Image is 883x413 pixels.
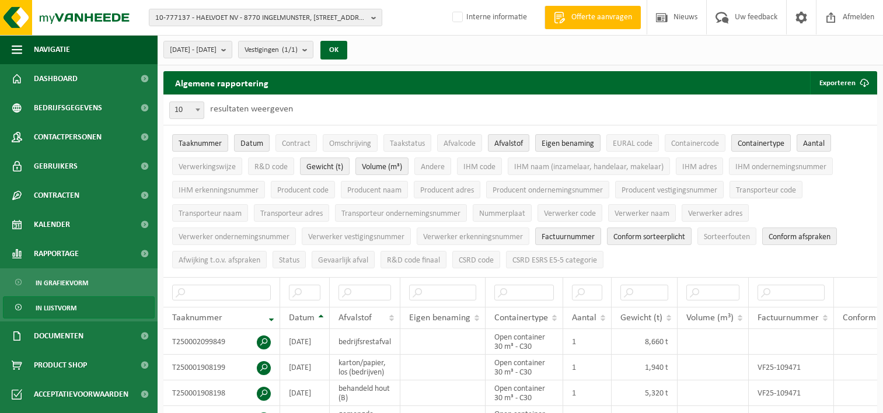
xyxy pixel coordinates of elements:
count: (1/1) [282,46,298,54]
td: VF25-109471 [749,355,834,380]
span: [DATE] - [DATE] [170,41,217,59]
span: Datum [240,139,263,148]
button: Producent vestigingsnummerProducent vestigingsnummer: Activate to sort [615,181,724,198]
span: Afwijking t.o.v. afspraken [179,256,260,265]
button: OmschrijvingOmschrijving: Activate to sort [323,134,378,152]
button: CSRD codeCSRD code: Activate to sort [452,251,500,268]
span: Kalender [34,210,70,239]
button: StatusStatus: Activate to sort [273,251,306,268]
button: Conform afspraken : Activate to sort [762,228,837,245]
span: Verwerker ondernemingsnummer [179,233,289,242]
td: karton/papier, los (bedrijven) [330,355,400,380]
button: AfvalcodeAfvalcode: Activate to sort [437,134,482,152]
td: 5,320 t [612,380,678,406]
span: Gebruikers [34,152,78,181]
button: [DATE] - [DATE] [163,41,232,58]
button: Exporteren [810,71,876,94]
span: Documenten [34,321,83,351]
span: Transporteur adres [260,209,323,218]
a: Offerte aanvragen [545,6,641,29]
button: Producent naamProducent naam: Activate to sort [341,181,408,198]
span: Contract [282,139,310,148]
button: Verwerker ondernemingsnummerVerwerker ondernemingsnummer: Activate to sort [172,228,296,245]
button: Verwerker adresVerwerker adres: Activate to sort [682,204,749,222]
span: IHM ondernemingsnummer [735,163,826,171]
span: Andere [421,163,445,171]
span: Taaknummer [179,139,222,148]
span: Producent naam [347,186,402,195]
span: Afvalstof [338,313,372,323]
span: Verwerker erkenningsnummer [423,233,523,242]
td: Open container 30 m³ - C30 [486,380,563,406]
button: Eigen benamingEigen benaming: Activate to sort [535,134,601,152]
span: Afvalstof [494,139,523,148]
span: Verwerker vestigingsnummer [308,233,404,242]
span: Verwerkingswijze [179,163,236,171]
button: AfvalstofAfvalstof: Activate to sort [488,134,529,152]
span: Product Shop [34,351,87,380]
span: Transporteur naam [179,209,242,218]
button: Verwerker naamVerwerker naam: Activate to sort [608,204,676,222]
button: 10-777137 - HAELVOET NV - 8770 INGELMUNSTER, [STREET_ADDRESS] [149,9,382,26]
button: OK [320,41,347,60]
button: Transporteur adresTransporteur adres: Activate to sort [254,204,329,222]
button: ContractContract: Activate to sort [275,134,317,152]
td: behandeld hout (B) [330,380,400,406]
span: Contracten [34,181,79,210]
td: T250002099849 [163,329,280,355]
span: Verwerker adres [688,209,742,218]
span: Eigen benaming [409,313,470,323]
span: Vestigingen [245,41,298,59]
button: EURAL codeEURAL code: Activate to sort [606,134,659,152]
span: Containercode [671,139,719,148]
span: Navigatie [34,35,70,64]
td: [DATE] [280,329,330,355]
span: EURAL code [613,139,652,148]
button: AndereAndere: Activate to sort [414,157,451,175]
span: Rapportage [34,239,79,268]
button: IHM adresIHM adres: Activate to sort [676,157,723,175]
button: Verwerker erkenningsnummerVerwerker erkenningsnummer: Activate to sort [417,228,529,245]
button: Conform sorteerplicht : Activate to sort [607,228,692,245]
button: Transporteur codeTransporteur code: Activate to sort [730,181,802,198]
button: IHM codeIHM code: Activate to sort [457,157,502,175]
span: Gewicht (t) [306,163,343,171]
span: R&D code [254,163,288,171]
span: R&D code finaal [387,256,440,265]
label: Interne informatie [450,9,527,26]
span: Transporteur code [736,186,796,195]
span: Gevaarlijk afval [318,256,368,265]
button: Gewicht (t)Gewicht (t): Activate to sort [300,157,350,175]
button: IHM naam (inzamelaar, handelaar, makelaar)IHM naam (inzamelaar, handelaar, makelaar): Activate to... [508,157,670,175]
button: TaakstatusTaakstatus: Activate to sort [383,134,431,152]
span: Bedrijfsgegevens [34,93,102,123]
td: T250001908198 [163,380,280,406]
td: VF25-109471 [749,380,834,406]
button: Producent ondernemingsnummerProducent ondernemingsnummer: Activate to sort [486,181,609,198]
button: Verwerker vestigingsnummerVerwerker vestigingsnummer: Activate to sort [302,228,411,245]
span: In lijstvorm [36,297,76,319]
span: Offerte aanvragen [568,12,635,23]
button: ContainercodeContainercode: Activate to sort [665,134,725,152]
td: 1 [563,329,612,355]
button: R&D codeR&amp;D code: Activate to sort [248,157,294,175]
button: ContainertypeContainertype: Activate to sort [731,134,791,152]
span: Conform sorteerplicht [613,233,685,242]
span: Taakstatus [390,139,425,148]
span: Verwerker code [544,209,596,218]
td: [DATE] [280,355,330,380]
span: CSRD code [459,256,494,265]
a: In lijstvorm [3,296,155,318]
span: Omschrijving [329,139,371,148]
span: IHM erkenningsnummer [179,186,259,195]
span: Volume (m³) [362,163,402,171]
span: Eigen benaming [542,139,594,148]
button: IHM ondernemingsnummerIHM ondernemingsnummer: Activate to sort [729,157,833,175]
span: Volume (m³) [686,313,734,323]
span: Producent adres [420,186,474,195]
td: 1,940 t [612,355,678,380]
span: Aantal [572,313,596,323]
span: Conform afspraken [769,233,830,242]
span: Transporteur ondernemingsnummer [341,209,460,218]
button: Producent codeProducent code: Activate to sort [271,181,335,198]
